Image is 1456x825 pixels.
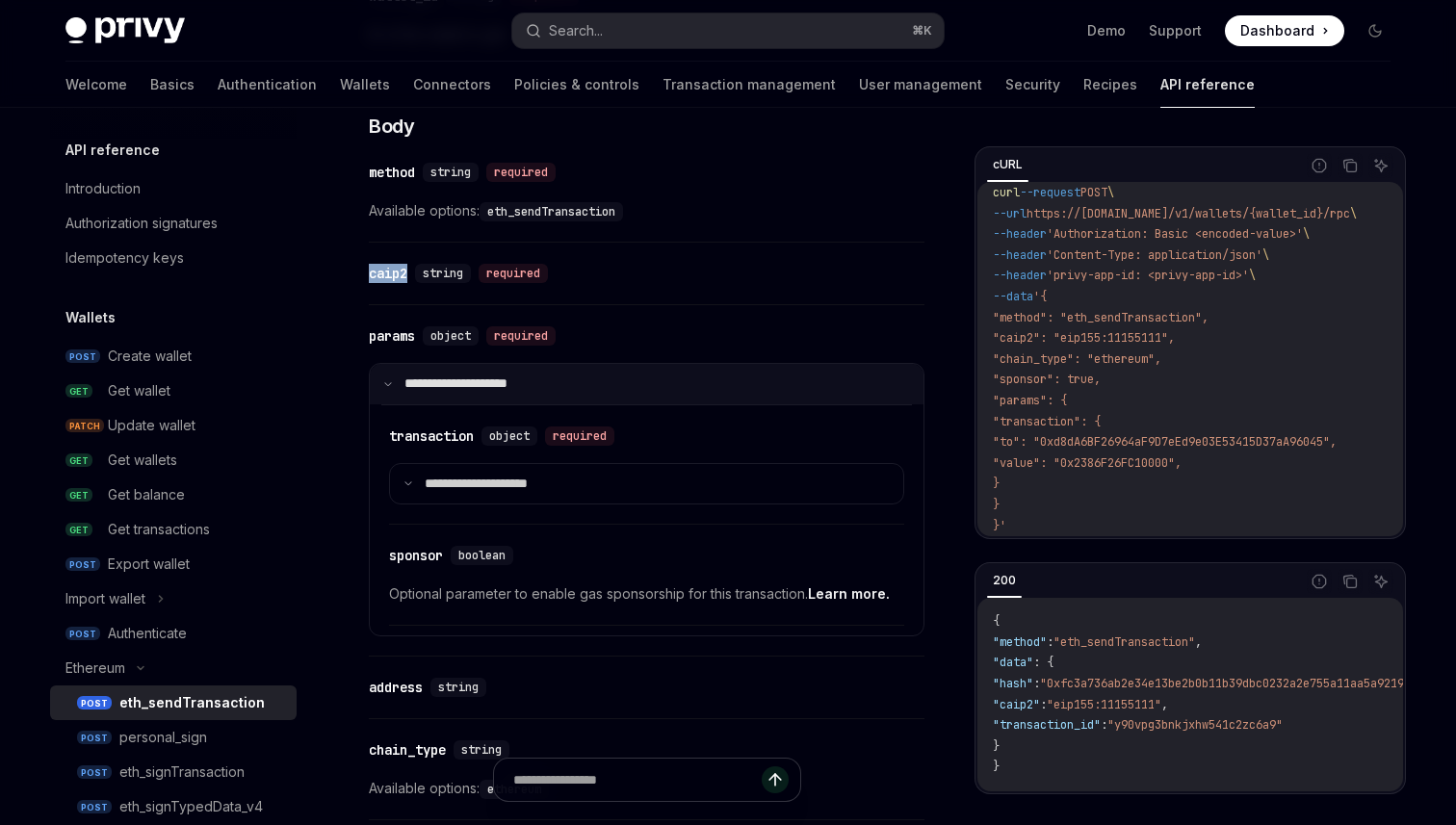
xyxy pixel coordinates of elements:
[50,755,297,789] a: POSTeth_signTransaction
[50,374,297,408] a: GETGet wallet
[369,326,415,346] div: params
[50,789,297,824] a: POSTeth_signTypedData_v4
[389,426,474,446] div: transaction
[993,226,1047,242] span: --header
[50,408,297,443] a: PATCHUpdate wallet
[1027,206,1350,221] span: https://[DOMAIN_NAME]/v1/wallets/{wallet_id}/rpc
[993,518,1006,533] span: }'
[108,483,185,506] div: Get balance
[1368,569,1393,594] button: Ask AI
[77,800,112,814] span: POST
[1053,634,1195,650] span: "eth_sendTransaction"
[987,153,1028,176] div: cURL
[993,476,1000,491] span: }
[1338,569,1363,594] button: Copy the contents from the code block
[514,62,639,108] a: Policies & controls
[389,582,904,606] span: Optional parameter to enable gas sponsorship for this transaction.
[1350,206,1357,221] span: \
[65,587,145,610] div: Import wallet
[993,206,1027,221] span: --url
[413,62,491,108] a: Connectors
[1225,15,1344,46] a: Dashboard
[50,206,297,241] a: Authorization signatures
[218,62,317,108] a: Authentication
[423,266,463,281] span: string
[993,697,1040,712] span: "caip2"
[1020,185,1080,200] span: --request
[663,62,836,108] a: Transaction management
[1080,185,1107,200] span: POST
[1303,226,1310,242] span: \
[993,351,1161,367] span: "chain_type": "ethereum",
[50,477,297,512] a: GETGet balance
[808,585,890,603] a: Learn more.
[369,740,446,760] div: chain_type
[50,241,297,275] a: Idempotency keys
[150,62,195,108] a: Basics
[430,328,471,344] span: object
[1307,569,1332,594] button: Report incorrect code
[993,372,1101,387] span: "sponsor": true,
[1033,655,1053,670] span: : {
[1160,62,1255,108] a: API reference
[65,177,141,200] div: Introduction
[993,247,1047,263] span: --header
[486,163,556,182] div: required
[438,680,479,695] span: string
[993,676,1033,691] span: "hash"
[65,17,185,44] img: dark logo
[369,264,407,283] div: caip2
[1249,268,1256,283] span: \
[993,393,1067,408] span: "params": {
[1149,21,1202,40] a: Support
[50,616,297,651] a: POSTAuthenticate
[50,512,297,547] a: GETGet transactions
[108,414,195,437] div: Update wallet
[65,557,100,572] span: POST
[50,443,297,477] a: GETGet wallets
[50,685,297,720] a: POSTeth_sendTransaction
[993,497,1000,512] span: }
[993,414,1101,429] span: "transaction": {
[993,289,1033,304] span: --data
[369,163,415,182] div: method
[993,655,1033,670] span: "data"
[65,657,125,680] div: Ethereum
[65,488,92,503] span: GET
[993,738,1000,754] span: }
[1101,717,1107,733] span: :
[65,627,100,641] span: POST
[489,428,530,444] span: object
[549,19,603,42] div: Search...
[1368,153,1393,178] button: Ask AI
[65,246,184,270] div: Idempotency keys
[993,268,1047,283] span: --header
[993,759,1000,774] span: }
[389,546,443,565] div: sponsor
[65,139,160,162] h5: API reference
[987,569,1022,592] div: 200
[119,795,263,818] div: eth_signTypedData_v4
[1360,15,1391,46] button: Toggle dark mode
[430,165,471,180] span: string
[1107,717,1283,733] span: "y90vpg3bnkjxhw541c2zc6a9"
[1040,697,1047,712] span: :
[1083,62,1137,108] a: Recipes
[993,310,1209,325] span: "method": "eth_sendTransaction",
[65,384,92,399] span: GET
[108,345,192,368] div: Create wallet
[50,720,297,755] a: POSTpersonal_sign
[1087,21,1126,40] a: Demo
[1047,268,1249,283] span: 'privy-app-id: <privy-app-id>'
[762,766,789,793] button: Send message
[1307,153,1332,178] button: Report incorrect code
[993,455,1182,471] span: "value": "0x2386F26FC10000",
[512,13,944,48] button: Search...⌘K
[1240,21,1314,40] span: Dashboard
[108,622,187,645] div: Authenticate
[458,548,506,563] span: boolean
[65,62,127,108] a: Welcome
[108,449,177,472] div: Get wallets
[1033,289,1047,304] span: '{
[369,678,423,697] div: address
